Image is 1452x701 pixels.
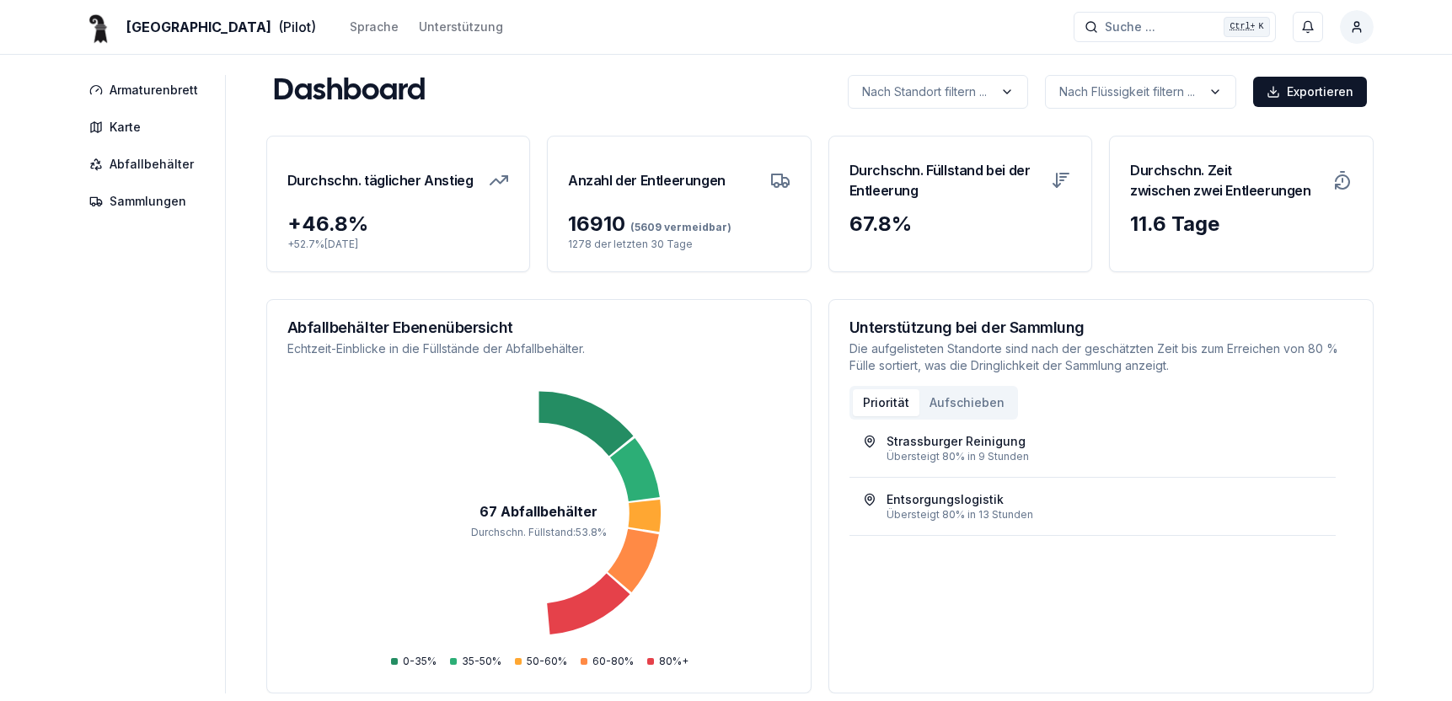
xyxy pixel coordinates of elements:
[110,119,141,136] span: Karte
[568,238,790,251] p: 1278 der letzten 30 Tage
[863,491,1322,522] a: EntsorgungslogistikÜbersteigt 80% in 13 Stunden
[273,75,426,109] h1: Dashboard
[887,491,1004,508] div: Entsorgungslogistik
[887,433,1026,450] div: Strassburger Reinigung
[79,17,316,37] a: [GEOGRAPHIC_DATA](Pilot)
[1130,157,1322,204] h3: Durchschn. Zeit zwischen zwei Entleerungen
[1059,83,1195,100] p: Nach Flüssigkeit filtern ...
[887,508,1322,522] div: Übersteigt 80% in 13 Stunden
[625,221,731,233] span: (5609 vermeidbar)
[278,17,316,37] span: (Pilot)
[79,112,215,142] a: Karte
[110,156,194,173] span: Abfallbehälter
[287,157,474,204] h3: Durchschn. täglicher Anstieg
[287,340,790,357] p: Echtzeit-Einblicke in die Füllstände der Abfallbehälter.
[79,75,215,105] a: Armaturenbrett
[287,320,790,335] h3: Abfallbehälter Ebenenübersicht
[450,655,501,668] div: 35-50%
[849,320,1353,335] h3: Unterstützung bei der Sammlung
[849,340,1353,374] p: Die aufgelisteten Standorte sind nach der geschätzten Zeit bis zum Erreichen von 80 % Fülle sorti...
[471,526,607,538] tspan: Durchschn. Füllstand : 53.8 %
[887,450,1322,463] div: Übersteigt 80% in 9 Stunden
[110,193,186,210] span: Sammlungen
[853,389,919,416] button: Priorität
[568,157,726,204] h3: Anzahl der Entleerungen
[350,17,399,37] button: Sprache
[863,433,1322,463] a: Strassburger ReinigungÜbersteigt 80% in 9 Stunden
[581,655,634,668] div: 60-80%
[480,504,597,520] tspan: 67 Abfallbehälter
[849,157,1042,204] h3: Durchschn. Füllstand bei der Entleerung
[79,149,215,179] a: Abfallbehälter
[1253,77,1367,107] button: Exportieren
[568,211,790,238] div: 16910
[350,19,399,35] div: Sprache
[79,7,120,47] img: Basel Logo
[647,655,688,668] div: 80%+
[287,238,510,251] p: + 52.7 % [DATE]
[110,82,198,99] span: Armaturenbrett
[287,211,510,238] div: + 46.8 %
[515,655,567,668] div: 50-60%
[1045,75,1236,109] button: label
[1130,211,1353,238] div: 11.6 Tage
[862,83,987,100] p: Nach Standort filtern ...
[848,75,1028,109] button: label
[1074,12,1276,42] button: Suche ...Ctrl+K
[79,186,215,217] a: Sammlungen
[391,655,437,668] div: 0-35%
[1105,19,1155,35] span: Suche ...
[849,211,1072,238] div: 67.8 %
[919,389,1015,416] button: Aufschieben
[419,17,503,37] a: Unterstützung
[126,17,271,37] span: [GEOGRAPHIC_DATA]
